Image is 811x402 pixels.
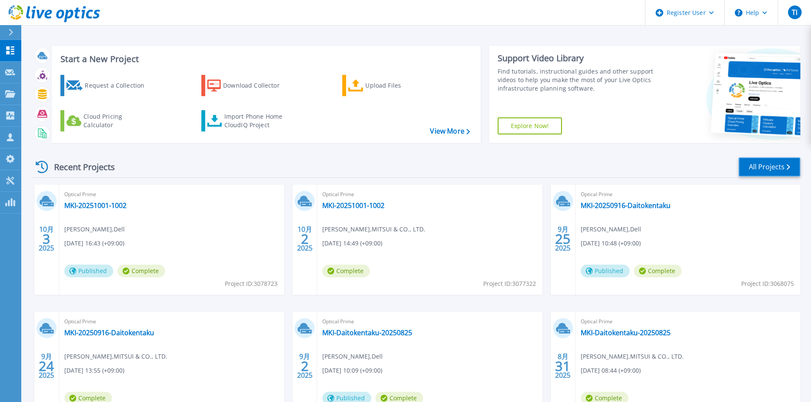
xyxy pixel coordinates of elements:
span: [DATE] 13:55 (+09:00) [64,366,124,375]
span: [DATE] 16:43 (+09:00) [64,239,124,248]
div: 9月 2025 [555,223,571,254]
span: [DATE] 10:09 (+09:00) [322,366,382,375]
a: MKI-Daitokentaku-20250825 [581,328,671,337]
span: Complete [117,265,165,277]
a: Explore Now! [498,117,562,134]
span: Optical Prime [64,317,279,326]
div: Request a Collection [85,77,153,94]
div: Import Phone Home CloudIQ Project [224,112,291,129]
span: [PERSON_NAME] , MITSUI & CO., LTD. [322,225,425,234]
span: TI [792,9,797,16]
span: 24 [39,362,54,370]
span: Project ID: 3068075 [741,279,794,288]
div: 10月 2025 [297,223,313,254]
span: Optical Prime [64,190,279,199]
a: Upload Files [342,75,437,96]
a: View More [430,127,470,135]
div: Cloud Pricing Calculator [83,112,152,129]
span: 31 [555,362,570,370]
a: MKI-20251001-1002 [64,201,126,210]
div: Download Collector [223,77,291,94]
div: 8月 2025 [555,351,571,382]
a: Cloud Pricing Calculator [60,110,155,131]
span: Project ID: 3077322 [483,279,536,288]
span: [PERSON_NAME] , MITSUI & CO., LTD. [64,352,167,361]
span: 25 [555,235,570,242]
span: [DATE] 08:44 (+09:00) [581,366,641,375]
div: Find tutorials, instructional guides and other support videos to help you make the most of your L... [498,67,656,93]
span: 3 [43,235,50,242]
span: 2 [301,362,309,370]
span: [DATE] 14:49 (+09:00) [322,239,382,248]
a: All Projects [739,157,800,177]
span: Optical Prime [322,317,537,326]
a: MKI-20250916-Daitokentaku [581,201,671,210]
span: [PERSON_NAME] , MITSUI & CO., LTD. [581,352,684,361]
span: Optical Prime [581,190,795,199]
span: [PERSON_NAME] , Dell [581,225,641,234]
a: Download Collector [201,75,296,96]
a: Request a Collection [60,75,155,96]
span: Optical Prime [322,190,537,199]
span: [PERSON_NAME] , Dell [64,225,125,234]
h3: Start a New Project [60,54,470,64]
div: Support Video Library [498,53,656,64]
a: MKI-Daitokentaku-20250825 [322,328,412,337]
span: Published [581,265,630,277]
div: Upload Files [365,77,433,94]
a: MKI-20250916-Daitokentaku [64,328,154,337]
div: Recent Projects [33,157,126,177]
span: [DATE] 10:48 (+09:00) [581,239,641,248]
a: MKI-20251001-1002 [322,201,384,210]
span: [PERSON_NAME] , Dell [322,352,383,361]
div: 9月 2025 [38,351,54,382]
span: Project ID: 3078723 [225,279,278,288]
div: 9月 2025 [297,351,313,382]
span: Complete [634,265,682,277]
span: Published [64,265,113,277]
span: Complete [322,265,370,277]
span: 2 [301,235,309,242]
div: 10月 2025 [38,223,54,254]
span: Optical Prime [581,317,795,326]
